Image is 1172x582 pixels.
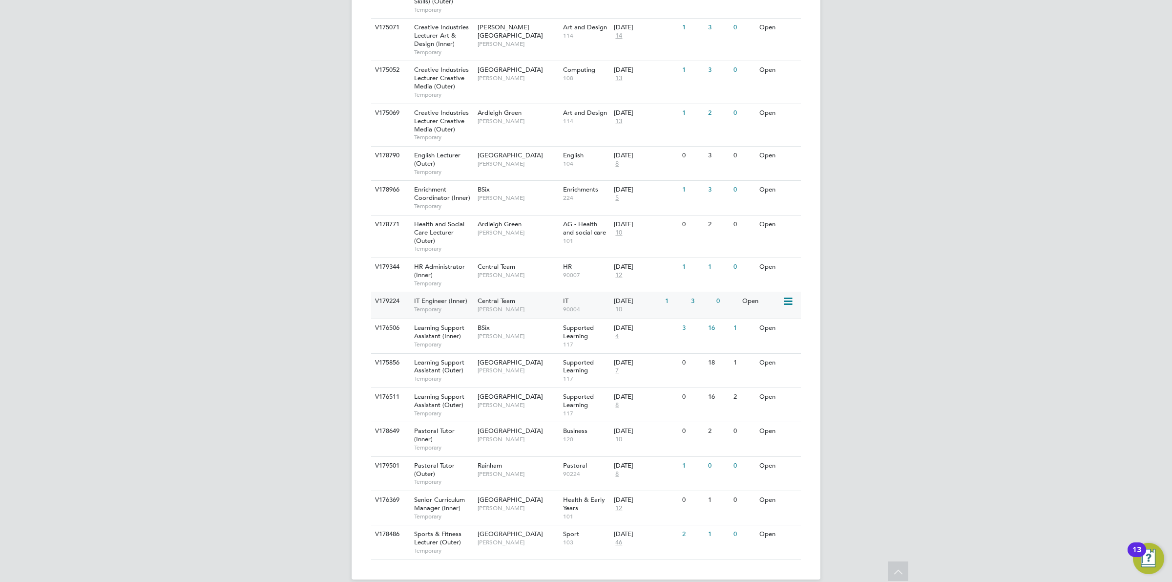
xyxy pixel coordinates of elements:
[757,319,799,337] div: Open
[414,427,455,443] span: Pastoral Tutor (Inner)
[478,461,502,470] span: Rainham
[740,292,782,310] div: Open
[614,359,677,367] div: [DATE]
[706,354,731,372] div: 18
[614,109,677,117] div: [DATE]
[757,422,799,440] div: Open
[614,393,677,401] div: [DATE]
[414,444,473,452] span: Temporary
[614,332,620,341] span: 4
[680,216,705,234] div: 0
[563,461,587,470] span: Pastoral
[614,427,677,435] div: [DATE]
[563,65,595,74] span: Computing
[373,19,407,37] div: V175071
[563,185,598,194] span: Enrichments
[563,74,609,82] span: 108
[414,478,473,486] span: Temporary
[478,40,558,48] span: [PERSON_NAME]
[414,410,473,417] span: Temporary
[614,220,677,229] div: [DATE]
[414,133,473,141] span: Temporary
[563,435,609,443] span: 120
[614,435,624,444] span: 10
[478,65,543,74] span: [GEOGRAPHIC_DATA]
[414,108,469,133] span: Creative Industries Lecturer Creative Media (Outer)
[563,160,609,168] span: 104
[706,258,731,276] div: 1
[478,323,490,332] span: BSix
[414,220,464,245] span: Health and Social Care Lecturer (Outer)
[757,354,799,372] div: Open
[478,530,543,538] span: [GEOGRAPHIC_DATA]
[680,491,705,509] div: 0
[680,388,705,406] div: 0
[706,319,731,337] div: 16
[731,388,756,406] div: 2
[414,91,473,99] span: Temporary
[373,104,407,122] div: V175069
[680,258,705,276] div: 1
[614,160,620,168] span: 8
[478,74,558,82] span: [PERSON_NAME]
[614,496,677,504] div: [DATE]
[414,262,465,279] span: HR Administrator (Inner)
[563,194,609,202] span: 224
[680,147,705,165] div: 0
[478,151,543,159] span: [GEOGRAPHIC_DATA]
[731,216,756,234] div: 0
[373,61,407,79] div: V175052
[478,366,558,374] span: [PERSON_NAME]
[478,504,558,512] span: [PERSON_NAME]
[614,462,677,470] div: [DATE]
[689,292,714,310] div: 3
[731,354,756,372] div: 1
[373,216,407,234] div: V178771
[373,388,407,406] div: V176511
[706,525,731,543] div: 1
[478,470,558,478] span: [PERSON_NAME]
[414,375,473,383] span: Temporary
[563,470,609,478] span: 90224
[614,530,677,539] div: [DATE]
[757,491,799,509] div: Open
[373,457,407,475] div: V179501
[731,258,756,276] div: 0
[373,292,407,310] div: V179224
[680,19,705,37] div: 1
[563,358,594,375] span: Supported Learning
[478,427,543,435] span: [GEOGRAPHIC_DATA]
[614,504,624,513] span: 12
[478,185,490,194] span: BSix
[563,297,568,305] span: IT
[563,539,609,546] span: 103
[478,435,558,443] span: [PERSON_NAME]
[680,525,705,543] div: 2
[731,525,756,543] div: 0
[731,147,756,165] div: 0
[757,181,799,199] div: Open
[757,147,799,165] div: Open
[373,147,407,165] div: V178790
[731,181,756,199] div: 0
[680,422,705,440] div: 0
[563,513,609,520] span: 101
[414,48,473,56] span: Temporary
[757,104,799,122] div: Open
[414,496,465,512] span: Senior Curriculum Manager (Inner)
[478,23,543,40] span: [PERSON_NAME][GEOGRAPHIC_DATA]
[414,461,455,478] span: Pastoral Tutor (Outer)
[563,427,587,435] span: Business
[614,74,624,83] span: 13
[478,117,558,125] span: [PERSON_NAME]
[563,530,579,538] span: Sport
[414,513,473,520] span: Temporary
[478,262,515,271] span: Central Team
[614,194,620,202] span: 5
[614,263,677,271] div: [DATE]
[614,117,624,126] span: 13
[414,530,461,546] span: Sports & Fitness Lecturer (Outer)
[614,305,624,314] span: 10
[563,271,609,279] span: 90007
[680,61,705,79] div: 1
